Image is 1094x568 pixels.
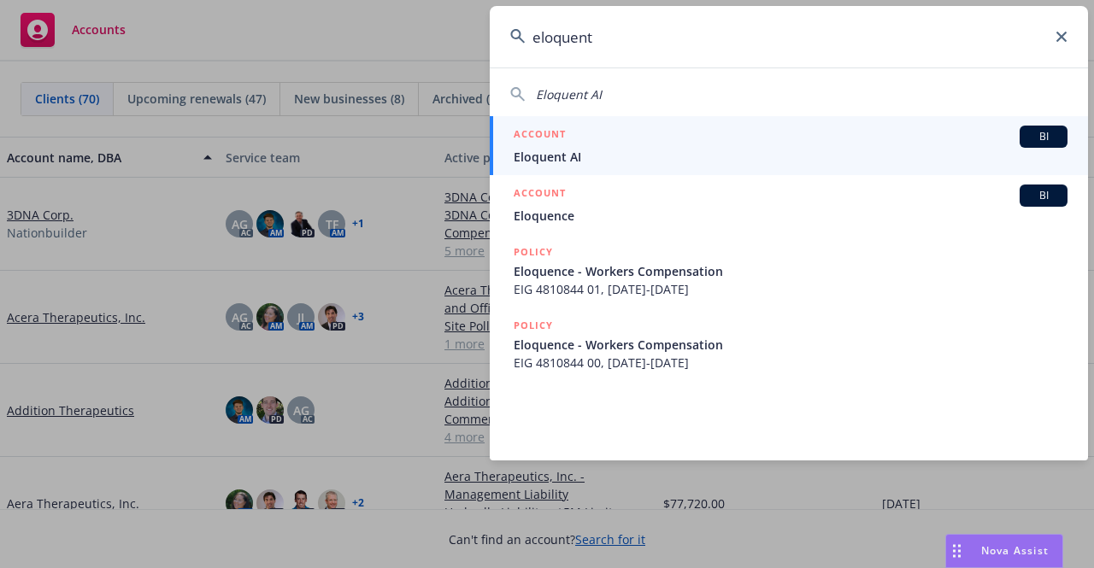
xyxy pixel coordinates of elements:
[490,116,1088,175] a: ACCOUNTBIEloquent AI
[514,317,553,334] h5: POLICY
[514,280,1068,298] span: EIG 4810844 01, [DATE]-[DATE]
[946,535,968,567] div: Drag to move
[514,243,553,261] h5: POLICY
[514,354,1068,372] span: EIG 4810844 00, [DATE]-[DATE]
[490,234,1088,307] a: POLICYEloquence - Workers CompensationEIG 4810844 01, [DATE]-[DATE]
[514,207,1068,225] span: Eloquence
[536,86,602,102] span: Eloquent AI
[981,543,1049,558] span: Nova Assist
[1026,129,1061,144] span: BI
[514,262,1068,280] span: Eloquence - Workers Compensation
[490,307,1088,381] a: POLICYEloquence - Workers CompensationEIG 4810844 00, [DATE]-[DATE]
[514,336,1068,354] span: Eloquence - Workers Compensation
[490,6,1088,67] input: Search...
[514,126,566,146] h5: ACCOUNT
[514,184,566,205] h5: ACCOUNT
[514,148,1068,166] span: Eloquent AI
[945,534,1063,568] button: Nova Assist
[1026,188,1061,203] span: BI
[490,175,1088,234] a: ACCOUNTBIEloquence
